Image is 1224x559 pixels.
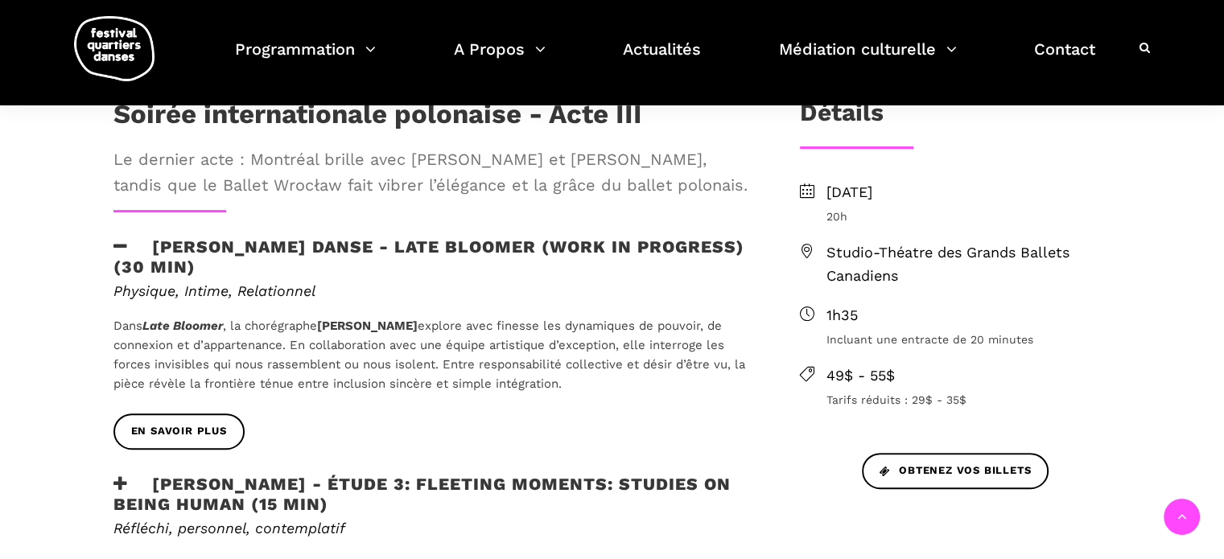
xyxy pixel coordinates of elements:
a: Contact [1034,35,1095,83]
a: En savoir plus [113,413,245,450]
h3: Détails [800,98,884,138]
a: Médiation culturelle [779,35,957,83]
span: Obtenez vos billets [880,462,1031,479]
b: [PERSON_NAME] [317,319,418,333]
span: En savoir plus [131,423,227,440]
img: logo-fqd-med [74,16,155,81]
span: Incluant une entracte de 20 minutes [826,331,1111,348]
h3: [PERSON_NAME] Danse - Late bloomer (work in progress) (30 min) [113,236,748,277]
span: , la chorégraphe [223,319,317,333]
span: Tarifs réduits : 29$ - 35$ [826,391,1111,409]
a: Actualités [623,35,701,83]
span: Studio-Théatre des Grands Ballets Canadiens [826,241,1111,288]
a: Programmation [235,35,376,83]
span: Physique, Intime, Relationnel [113,282,315,299]
span: Le dernier acte : Montréal brille avec [PERSON_NAME] et [PERSON_NAME], tandis que le Ballet Wrocł... [113,146,748,198]
span: 49$ - 55$ [826,364,1111,388]
h3: [PERSON_NAME] - Étude 3: Fleeting moments: studies on being human (15 min) [113,474,748,514]
em: Réfléchi, personnel, contemplatif [113,520,345,536]
span: [DATE] [826,181,1111,204]
i: Late Bloomer [142,319,223,333]
span: explore avec finesse les dynamiques de pouvoir, de connexion et d’appartenance. En collaboration ... [113,319,745,391]
h1: Soirée internationale polonaise - Acte III [113,98,642,138]
span: 1h35 [826,304,1111,327]
span: 20h [826,208,1111,225]
a: A Propos [454,35,546,83]
span: Dans [113,319,142,333]
a: Obtenez vos billets [862,453,1049,489]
